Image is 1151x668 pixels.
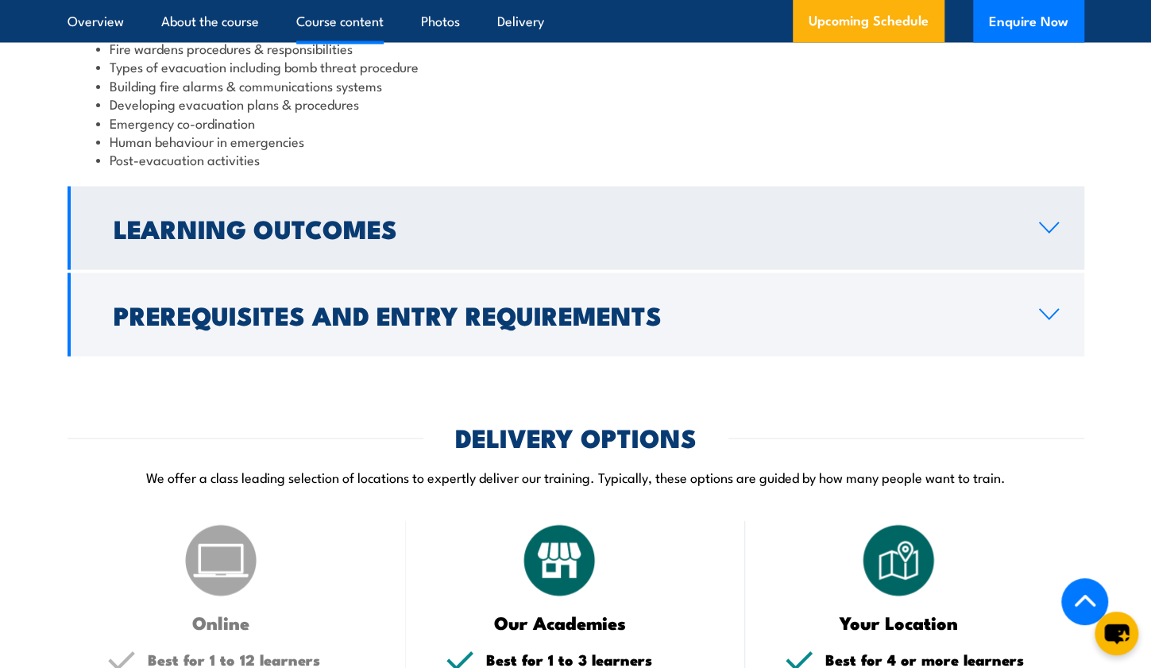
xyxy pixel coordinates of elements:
[68,187,1084,270] a: Learning Outcomes
[1095,612,1138,655] button: chat-button
[486,652,705,667] h5: Best for 1 to 3 learners
[446,613,674,631] h3: Our Academies
[96,95,1056,113] li: Developing evacuation plans & procedures
[96,114,1056,132] li: Emergency co-ordination
[96,57,1056,75] li: Types of evacuation including bomb threat procedure
[96,39,1056,57] li: Fire wardens procedures & responsibilities
[114,217,1014,239] h2: Learning Outcomes
[148,652,367,667] h5: Best for 1 to 12 learners
[96,76,1056,95] li: Building fire alarms & communications systems
[455,426,697,448] h2: DELIVERY OPTIONS
[96,150,1056,168] li: Post-evacuation activities
[785,613,1013,631] h3: Your Location
[96,132,1056,150] li: Human behaviour in emergencies
[107,613,335,631] h3: Online
[114,303,1014,326] h2: Prerequisites and Entry Requirements
[825,652,1045,667] h5: Best for 4 or more learners
[68,273,1084,357] a: Prerequisites and Entry Requirements
[68,468,1084,486] p: We offer a class leading selection of locations to expertly deliver our training. Typically, thes...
